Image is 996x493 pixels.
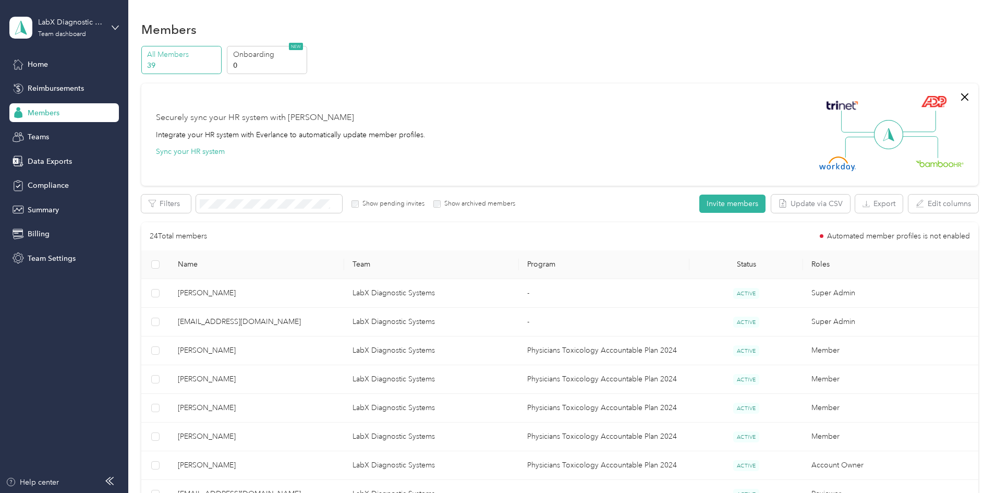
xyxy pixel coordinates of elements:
span: Team Settings [28,253,76,264]
button: Filters [141,195,191,213]
button: Invite members [699,195,766,213]
p: 0 [233,60,304,71]
span: Compliance [28,180,69,191]
span: Data Exports [28,156,72,167]
img: BambooHR [916,160,964,167]
span: [PERSON_NAME] [178,345,336,356]
button: Update via CSV [771,195,850,213]
span: ACTIVE [733,345,759,356]
span: NEW [289,43,303,50]
img: Line Left Down [845,136,881,158]
td: Member [803,423,978,451]
iframe: Everlance-gr Chat Button Frame [938,435,996,493]
td: Account Owner [803,451,978,480]
td: LabX Diagnostic Systems [344,451,519,480]
td: Member [803,394,978,423]
th: Status [689,250,803,279]
img: Line Left Up [841,111,878,133]
label: Show archived members [441,199,515,209]
td: Michael Jager [169,279,344,308]
span: ACTIVE [733,431,759,442]
span: Members [28,107,59,118]
h1: Members [141,24,197,35]
td: LabX Diagnostic Systems [344,394,519,423]
th: Team [344,250,519,279]
p: 39 [147,60,218,71]
p: 24 Total members [150,231,207,242]
td: Jim McCormick [169,394,344,423]
span: [PERSON_NAME] [178,287,336,299]
div: Team dashboard [38,31,86,38]
img: Trinet [824,98,860,113]
span: [PERSON_NAME] [178,402,336,414]
span: ACTIVE [733,403,759,414]
span: Billing [28,229,50,239]
img: ADP [921,95,946,107]
p: Onboarding [233,49,304,60]
td: LabX Diagnostic Systems [344,308,519,336]
td: LabX Diagnostic Systems [344,423,519,451]
td: Eric Fletcher [169,423,344,451]
td: Physicians Toxicology Accountable Plan 2024 [519,336,689,365]
div: Integrate your HR system with Everlance to automatically update member profiles. [156,129,426,140]
img: Line Right Down [902,136,938,159]
td: Physicians Toxicology Accountable Plan 2024 [519,451,689,480]
td: Physicians Toxicology Accountable Plan 2024 [519,365,689,394]
td: Member [803,365,978,394]
button: Help center [6,477,59,488]
button: Sync your HR system [156,146,225,157]
td: Physicians Toxicology Accountable Plan 2024 [519,394,689,423]
span: Summary [28,205,59,215]
td: Super Admin [803,308,978,336]
td: Douglas Fowler [169,336,344,365]
th: Name [169,250,344,279]
button: Export [855,195,903,213]
th: Program [519,250,689,279]
img: Line Right Up [900,111,936,133]
div: LabX Diagnostic Systems [38,17,103,28]
span: Name [178,260,336,269]
td: LabX Diagnostic Systems [344,365,519,394]
span: [EMAIL_ADDRESS][DOMAIN_NAME] [178,316,336,328]
td: - [519,279,689,308]
img: Workday [819,157,856,171]
span: [PERSON_NAME] [178,431,336,442]
td: LabX Diagnostic Systems [344,279,519,308]
span: ACTIVE [733,460,759,471]
button: Edit columns [908,195,978,213]
td: Alba Muca [169,365,344,394]
div: Securely sync your HR system with [PERSON_NAME] [156,112,354,124]
label: Show pending invites [359,199,424,209]
span: Home [28,59,48,70]
td: success+physicianstoxicology@everlance.com [169,308,344,336]
span: ACTIVE [733,317,759,328]
th: Roles [803,250,978,279]
td: Physicians Toxicology Accountable Plan 2024 [519,423,689,451]
span: Reimbursements [28,83,84,94]
td: Member [803,336,978,365]
span: [PERSON_NAME] [178,460,336,471]
span: ACTIVE [733,374,759,385]
p: All Members [147,49,218,60]
span: Automated member profiles is not enabled [827,233,970,240]
td: Super Admin [803,279,978,308]
span: [PERSON_NAME] [178,374,336,385]
span: ACTIVE [733,288,759,299]
td: James M. Cloonan [169,451,344,480]
span: Teams [28,131,49,142]
td: LabX Diagnostic Systems [344,336,519,365]
td: - [519,308,689,336]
